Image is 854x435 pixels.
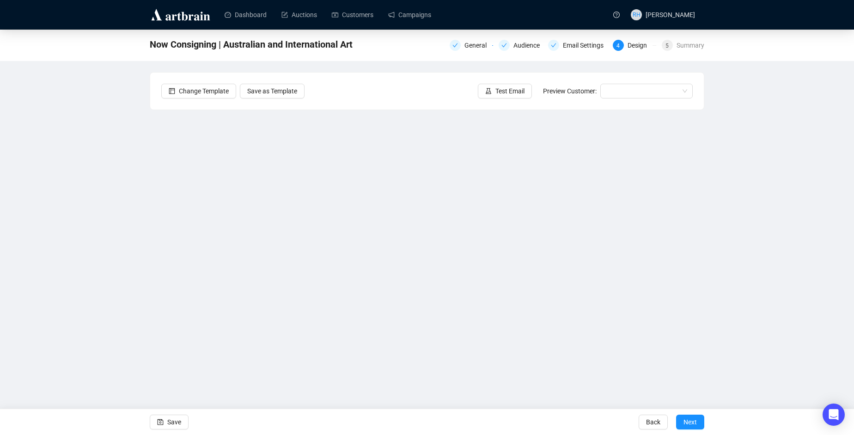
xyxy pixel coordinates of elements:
[616,43,620,49] span: 4
[150,415,189,429] button: Save
[499,40,542,51] div: Audience
[240,84,305,98] button: Save as Template
[548,40,607,51] div: Email Settings
[563,40,609,51] div: Email Settings
[551,43,556,48] span: check
[646,11,695,18] span: [PERSON_NAME]
[225,3,267,27] a: Dashboard
[513,40,545,51] div: Audience
[150,37,353,52] span: Now Consigning | Australian and International Art
[501,43,507,48] span: check
[613,40,656,51] div: 4Design
[646,409,660,435] span: Back
[662,40,704,51] div: 5Summary
[628,40,653,51] div: Design
[452,43,458,48] span: check
[639,415,668,429] button: Back
[543,87,597,95] span: Preview Customer:
[677,40,704,51] div: Summary
[169,88,175,94] span: layout
[485,88,492,94] span: experiment
[161,84,236,98] button: Change Template
[665,43,669,49] span: 5
[247,86,297,96] span: Save as Template
[613,12,620,18] span: question-circle
[676,415,704,429] button: Next
[167,409,181,435] span: Save
[150,7,212,22] img: logo
[683,409,697,435] span: Next
[464,40,492,51] div: General
[478,84,532,98] button: Test Email
[179,86,229,96] span: Change Template
[388,3,431,27] a: Campaigns
[633,10,640,19] span: RH
[157,419,164,425] span: save
[450,40,493,51] div: General
[332,3,373,27] a: Customers
[281,3,317,27] a: Auctions
[495,86,525,96] span: Test Email
[823,404,845,426] div: Open Intercom Messenger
